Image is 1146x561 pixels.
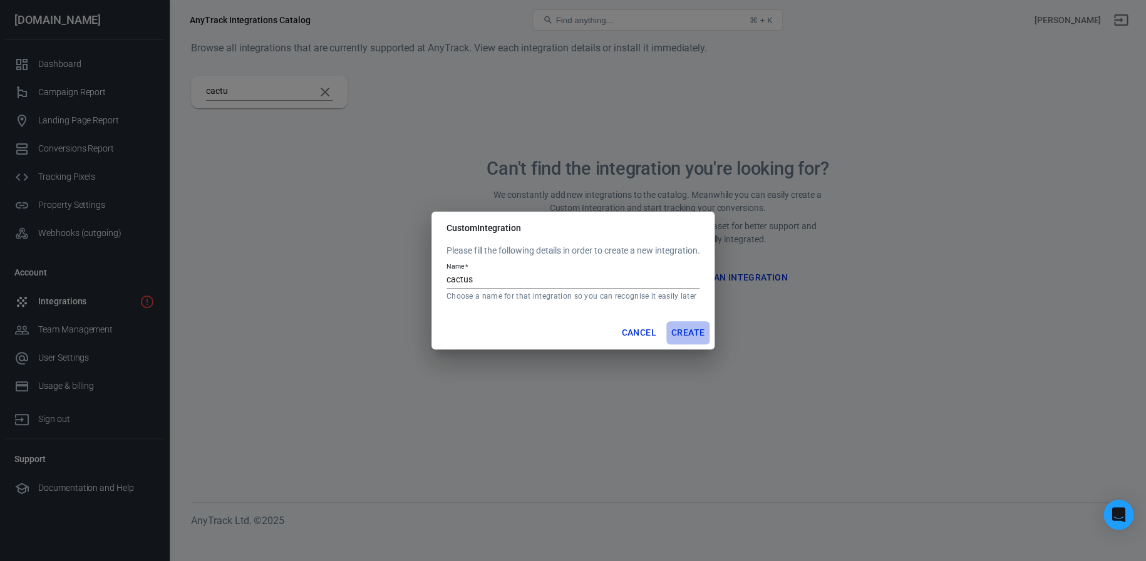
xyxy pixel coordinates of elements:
[447,272,699,289] input: My Custom
[447,244,699,257] p: Please fill the following details in order to create a new integration.
[666,321,710,344] button: Create
[1103,500,1133,530] div: Open Intercom Messenger
[616,321,661,344] button: Cancel
[431,212,715,244] h2: Custom Integration
[447,291,699,301] p: Choose a name for that integration so you can recognise it easily later
[447,262,468,271] label: Name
